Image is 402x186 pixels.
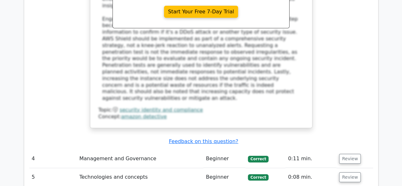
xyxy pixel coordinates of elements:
[99,114,304,120] div: Concept:
[99,107,304,114] div: Topic:
[203,150,245,168] td: Beginner
[77,150,203,168] td: Management and Governance
[339,172,361,182] button: Review
[29,150,77,168] td: 4
[169,138,238,144] a: Feedback on this question?
[248,174,269,181] span: Correct
[339,154,361,164] button: Review
[164,6,238,18] a: Start Your Free 7-Day Trial
[121,114,167,120] a: amazon detective
[285,150,337,168] td: 0:11 min.
[119,107,203,113] a: security identity and compliance
[248,156,269,162] span: Correct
